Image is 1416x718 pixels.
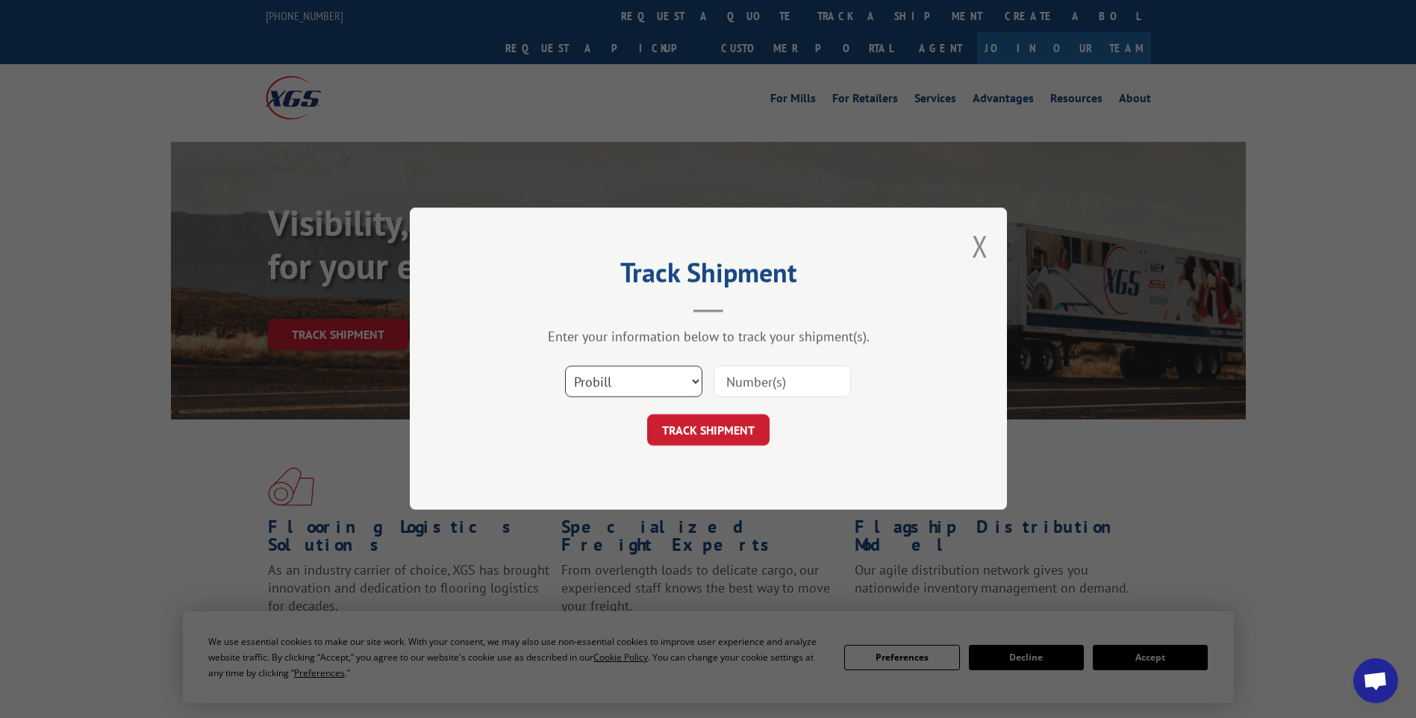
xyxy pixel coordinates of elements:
h2: Track Shipment [484,262,932,290]
div: Open chat [1353,658,1398,703]
input: Number(s) [714,366,851,398]
button: TRACK SHIPMENT [647,415,770,446]
div: Enter your information below to track your shipment(s). [484,328,932,346]
button: Close modal [972,226,988,266]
